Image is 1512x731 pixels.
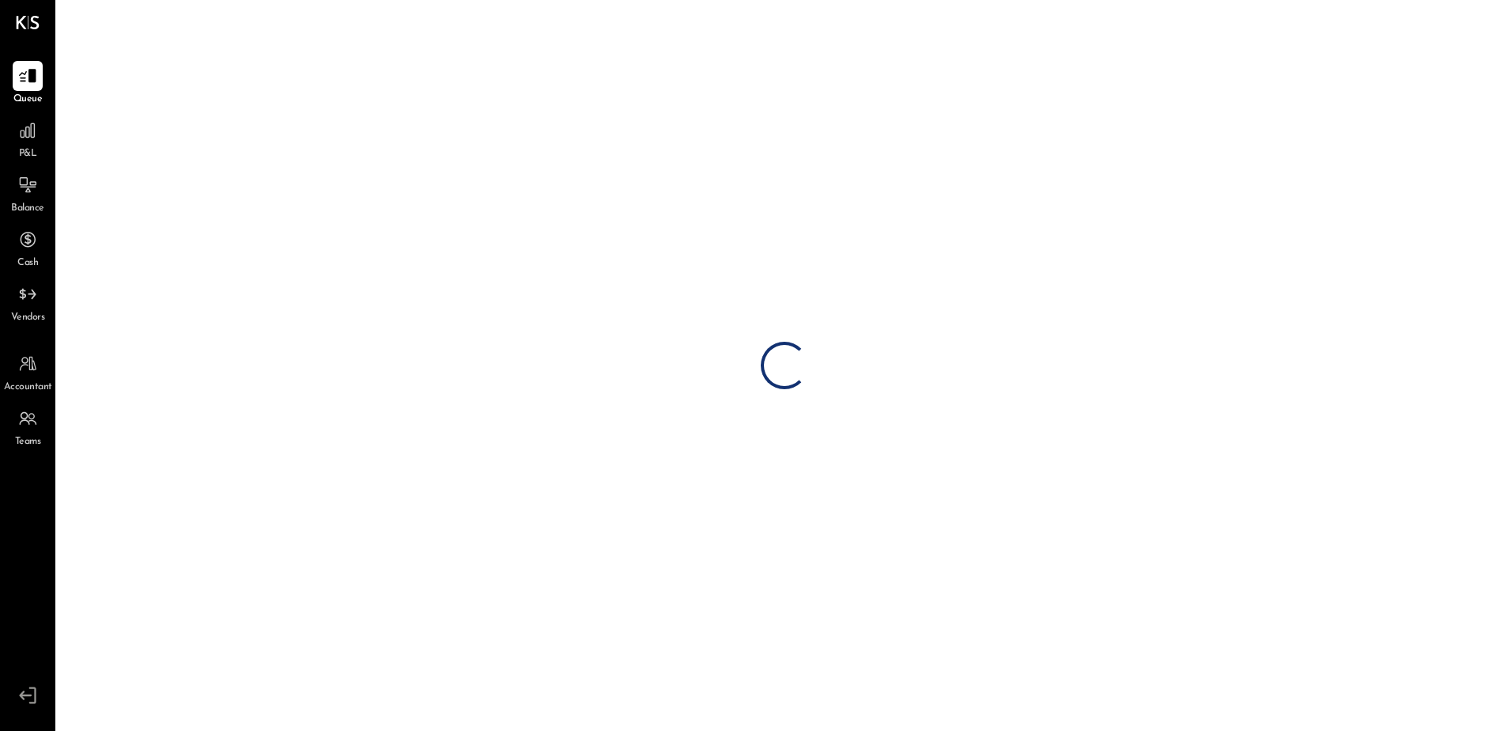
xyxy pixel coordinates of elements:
span: Teams [15,435,41,449]
span: Cash [17,256,38,271]
a: Teams [1,403,55,449]
span: Queue [13,93,43,107]
span: Accountant [4,381,52,395]
span: P&L [19,147,37,161]
a: P&L [1,116,55,161]
a: Vendors [1,279,55,325]
a: Queue [1,61,55,107]
span: Vendors [11,311,45,325]
a: Accountant [1,349,55,395]
span: Balance [11,202,44,216]
a: Cash [1,225,55,271]
a: Balance [1,170,55,216]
